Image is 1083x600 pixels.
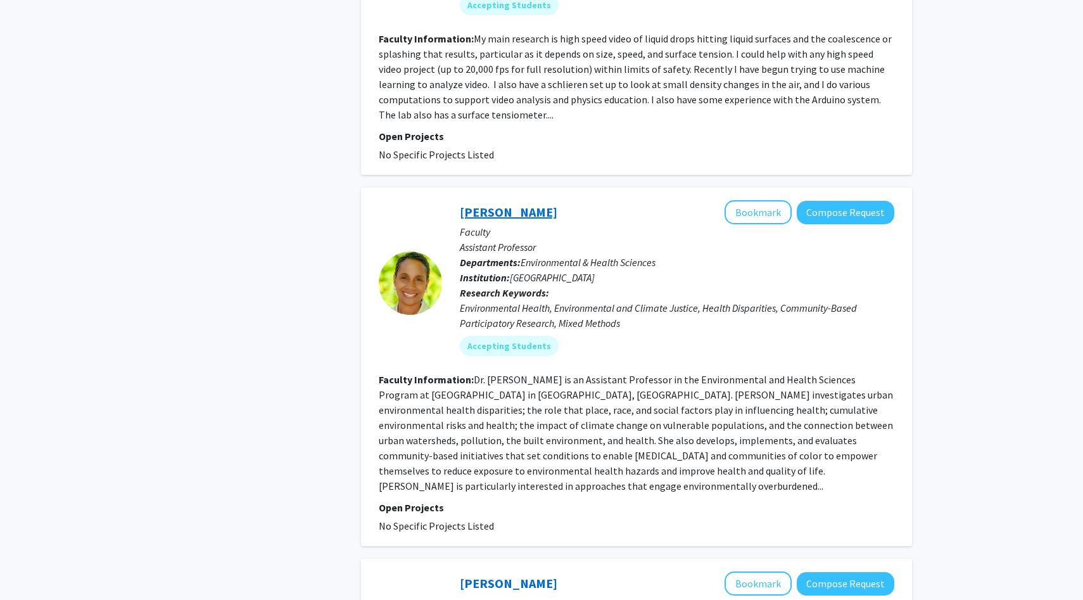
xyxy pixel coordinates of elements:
[510,271,595,284] span: [GEOGRAPHIC_DATA]
[460,204,557,220] a: [PERSON_NAME]
[379,32,892,121] fg-read-more: My main research is high speed video of liquid drops hitting liquid surfaces and the coalescence ...
[725,571,792,596] button: Add Tinaz Pavri to Bookmarks
[521,256,655,269] span: Environmental & Health Sciences
[797,572,894,596] button: Compose Request to Tinaz Pavri
[725,200,792,224] button: Add Na'Taki Osborne Jelks to Bookmarks
[379,148,494,161] span: No Specific Projects Listed
[460,224,894,239] p: Faculty
[460,575,557,591] a: [PERSON_NAME]
[379,32,474,45] b: Faculty Information:
[379,129,894,144] p: Open Projects
[460,336,559,356] mat-chip: Accepting Students
[460,256,521,269] b: Departments:
[9,543,54,590] iframe: Chat
[460,271,510,284] b: Institution:
[460,300,894,331] div: Environmental Health, Environmental and Climate Justice, Health Disparities, Community-Based Part...
[379,373,474,386] b: Faculty Information:
[379,373,893,492] fg-read-more: Dr. [PERSON_NAME] is an Assistant Professor in the Environmental and Health Sciences Program at [...
[797,201,894,224] button: Compose Request to Na'Taki Osborne Jelks
[460,239,894,255] p: Assistant Professor
[379,520,494,532] span: No Specific Projects Listed
[460,286,549,299] b: Research Keywords:
[379,500,894,515] p: Open Projects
